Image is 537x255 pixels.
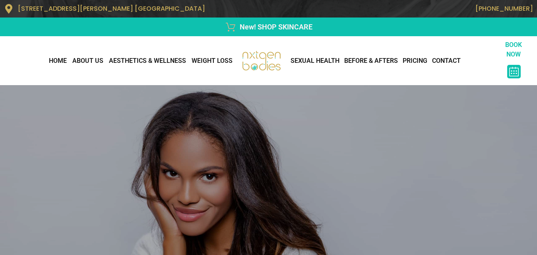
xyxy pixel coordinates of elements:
a: New! SHOP SKINCARE [4,21,533,32]
span: New! SHOP SKINCARE [238,21,312,32]
a: Before & Afters [342,53,400,69]
a: CONTACT [430,53,463,69]
a: AESTHETICS & WELLNESS [106,53,189,69]
a: WEIGHT LOSS [189,53,235,69]
nav: Menu [288,53,498,69]
a: Sexual Health [288,53,342,69]
a: Pricing [400,53,430,69]
a: Home [46,53,70,69]
p: BOOK NOW [498,40,529,59]
span: [STREET_ADDRESS][PERSON_NAME] [GEOGRAPHIC_DATA] [18,4,205,13]
a: About Us [70,53,106,69]
nav: Menu [4,53,235,69]
p: [PHONE_NUMBER] [273,5,533,12]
